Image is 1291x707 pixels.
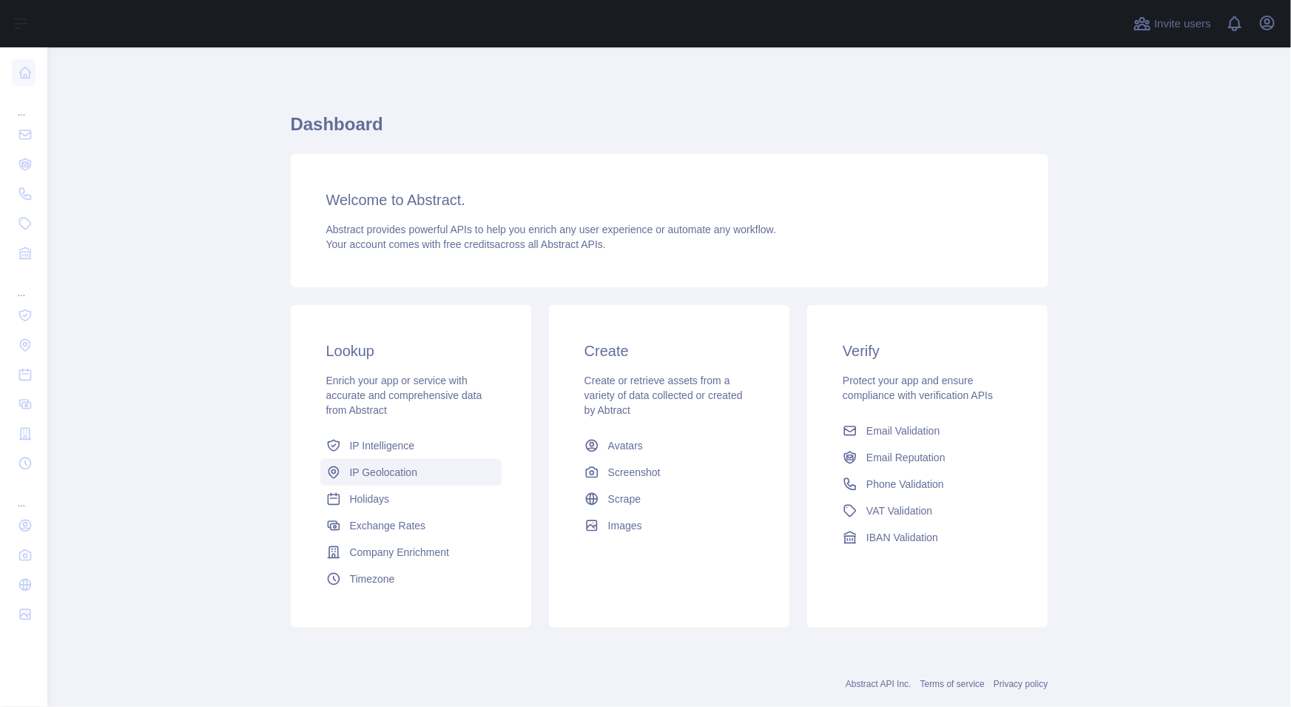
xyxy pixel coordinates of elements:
[579,512,760,539] a: Images
[608,492,641,506] span: Scrape
[1154,16,1211,33] span: Invite users
[843,341,1012,361] h3: Verify
[920,679,985,689] a: Terms of service
[866,423,940,438] span: Email Validation
[837,444,1018,471] a: Email Reputation
[320,459,502,486] a: IP Geolocation
[12,89,36,118] div: ...
[584,375,743,416] span: Create or retrieve assets from a variety of data collected or created by Abtract
[350,518,426,533] span: Exchange Rates
[608,518,642,533] span: Images
[608,438,643,453] span: Avatars
[350,572,395,586] span: Timezone
[866,477,944,492] span: Phone Validation
[866,503,932,518] span: VAT Validation
[866,530,938,545] span: IBAN Validation
[326,341,496,361] h3: Lookup
[320,512,502,539] a: Exchange Rates
[579,432,760,459] a: Avatars
[608,465,661,480] span: Screenshot
[1130,12,1214,36] button: Invite users
[837,524,1018,551] a: IBAN Validation
[12,480,36,509] div: ...
[326,375,482,416] span: Enrich your app or service with accurate and comprehensive data from Abstract
[320,566,502,592] a: Timezone
[320,539,502,566] a: Company Enrichment
[350,492,390,506] span: Holidays
[326,224,777,235] span: Abstract provides powerful APIs to help you enrich any user experience or automate any workflow.
[843,375,993,401] span: Protect your app and ensure compliance with verification APIs
[350,438,415,453] span: IP Intelligence
[846,679,911,689] a: Abstract API Inc.
[837,418,1018,444] a: Email Validation
[350,465,418,480] span: IP Geolocation
[994,679,1048,689] a: Privacy policy
[12,269,36,299] div: ...
[350,545,450,560] span: Company Enrichment
[837,471,1018,497] a: Phone Validation
[291,113,1048,148] h1: Dashboard
[320,432,502,459] a: IP Intelligence
[579,486,760,512] a: Scrape
[326,190,1013,210] h3: Welcome to Abstract.
[326,238,606,250] span: Your account comes with across all Abstract APIs.
[866,450,946,465] span: Email Reputation
[837,497,1018,524] a: VAT Validation
[579,459,760,486] a: Screenshot
[320,486,502,512] a: Holidays
[444,238,495,250] span: free credits
[584,341,754,361] h3: Create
